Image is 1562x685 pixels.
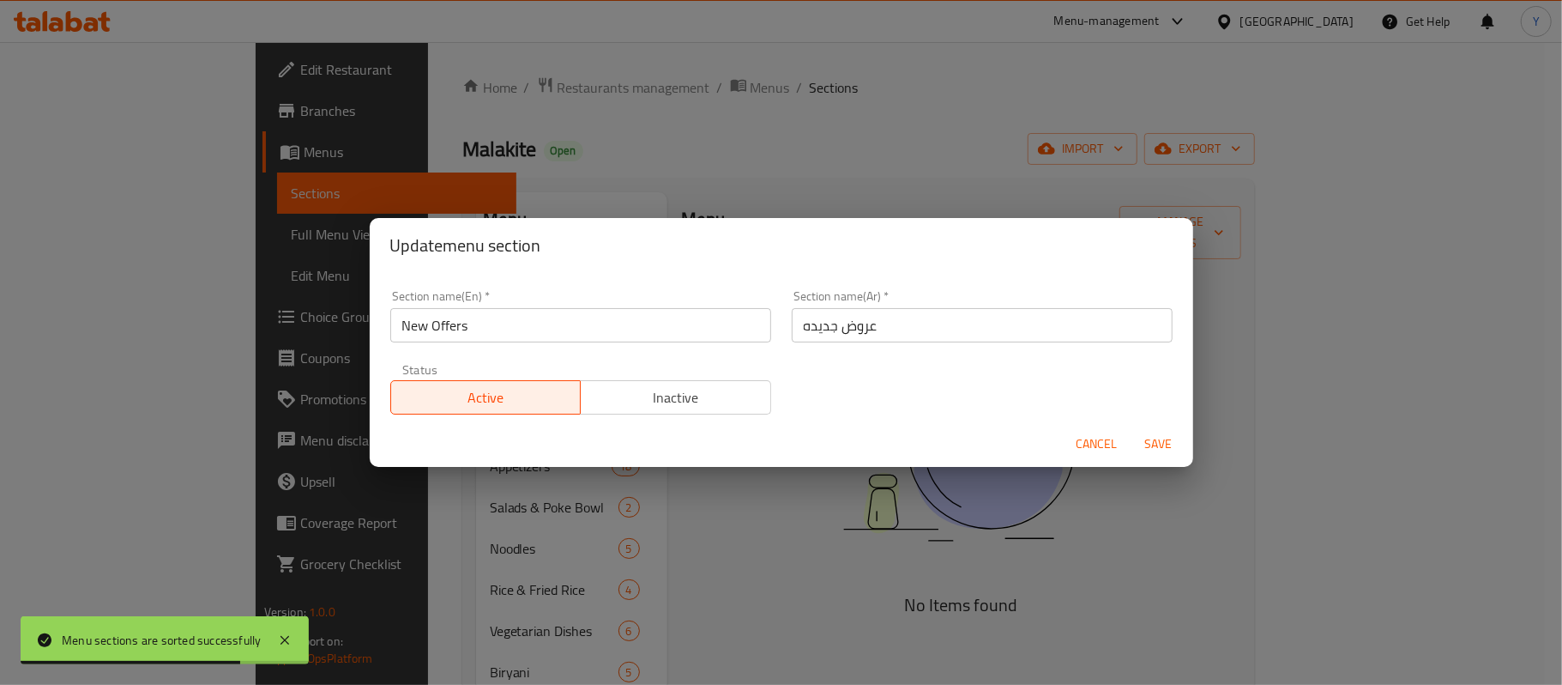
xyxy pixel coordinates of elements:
[390,232,1173,259] h2: Update menu section
[588,385,764,410] span: Inactive
[390,380,582,415] button: Active
[1138,433,1179,455] span: Save
[1131,428,1186,460] button: Save
[1070,428,1125,460] button: Cancel
[398,385,575,410] span: Active
[580,380,771,415] button: Inactive
[390,308,771,342] input: Please enter section name(en)
[62,631,261,650] div: Menu sections are sorted successfully
[1077,433,1118,455] span: Cancel
[792,308,1173,342] input: Please enter section name(ar)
